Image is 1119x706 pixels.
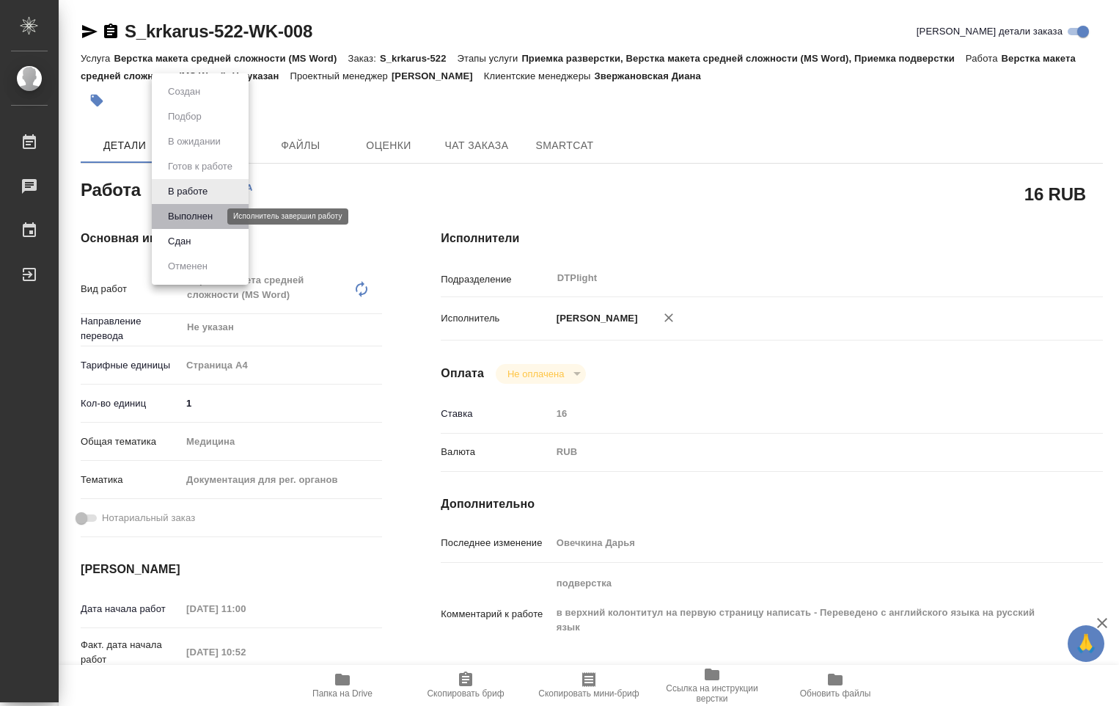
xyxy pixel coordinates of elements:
[164,208,217,225] button: Выполнен
[164,134,225,150] button: В ожидании
[164,84,205,100] button: Создан
[164,109,206,125] button: Подбор
[164,159,237,175] button: Готов к работе
[164,258,212,274] button: Отменен
[164,183,212,200] button: В работе
[164,233,195,250] button: Сдан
